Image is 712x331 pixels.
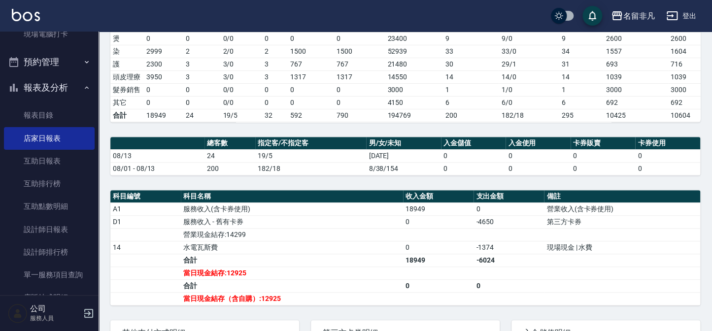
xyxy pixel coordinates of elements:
[110,190,700,305] table: a dense table
[262,83,288,96] td: 0
[604,109,669,122] td: 10425
[4,49,95,75] button: 預約管理
[334,109,385,122] td: 790
[181,215,403,228] td: 服務收入 - 舊有卡券
[110,162,204,175] td: 08/01 - 08/13
[607,6,658,26] button: 名留非凡
[559,70,604,83] td: 14
[474,202,544,215] td: 0
[544,241,700,254] td: 現場現金 | 水費
[12,9,40,21] img: Logo
[8,303,28,323] img: Person
[4,75,95,100] button: 報表及分析
[30,304,80,314] h5: 公司
[474,254,544,266] td: -6024
[110,241,181,254] td: 14
[571,149,636,162] td: 0
[403,279,474,292] td: 0
[334,58,385,70] td: 767
[4,23,95,45] a: 現場電腦打卡
[110,58,144,70] td: 護
[499,58,559,70] td: 29 / 1
[334,32,385,45] td: 0
[385,109,443,122] td: 194769
[183,109,221,122] td: 24
[110,149,204,162] td: 08/13
[403,254,474,266] td: 18949
[181,292,403,305] td: 當日現金結存（含自購）:12925
[181,228,403,241] td: 營業現金結存:14299
[288,32,334,45] td: 0
[604,58,669,70] td: 693
[110,109,144,122] td: 合計
[604,83,669,96] td: 3000
[441,137,506,150] th: 入金儲值
[559,45,604,58] td: 34
[604,32,669,45] td: 2600
[288,83,334,96] td: 0
[220,109,262,122] td: 19/5
[181,202,403,215] td: 服務收入(含卡券使用)
[4,241,95,264] a: 設計師排行榜
[220,70,262,83] td: 3 / 0
[559,32,604,45] td: 9
[110,83,144,96] td: 髮券銷售
[220,45,262,58] td: 2 / 0
[544,190,700,203] th: 備註
[204,149,256,162] td: 24
[288,58,334,70] td: 767
[262,109,288,122] td: 32
[183,58,221,70] td: 3
[506,137,571,150] th: 入金使用
[110,70,144,83] td: 頭皮理療
[366,149,441,162] td: [DATE]
[204,162,256,175] td: 200
[4,286,95,309] a: 店販抽成明細
[662,7,700,25] button: 登出
[255,149,366,162] td: 19/5
[559,109,604,122] td: 295
[183,45,221,58] td: 2
[443,83,499,96] td: 1
[474,215,544,228] td: -4650
[334,83,385,96] td: 0
[144,32,183,45] td: 0
[441,149,506,162] td: 0
[604,70,669,83] td: 1039
[443,32,499,45] td: 9
[635,149,700,162] td: 0
[262,96,288,109] td: 0
[385,58,443,70] td: 21480
[474,279,544,292] td: 0
[183,32,221,45] td: 0
[262,32,288,45] td: 0
[499,70,559,83] td: 14 / 0
[110,137,700,175] table: a dense table
[334,96,385,109] td: 0
[443,58,499,70] td: 30
[181,279,403,292] td: 合計
[110,202,181,215] td: A1
[385,32,443,45] td: 23400
[474,241,544,254] td: -1374
[604,45,669,58] td: 1557
[559,58,604,70] td: 31
[604,96,669,109] td: 692
[110,215,181,228] td: D1
[255,162,366,175] td: 182/18
[582,6,602,26] button: save
[635,137,700,150] th: 卡券使用
[559,83,604,96] td: 1
[334,45,385,58] td: 1500
[144,45,183,58] td: 2999
[4,127,95,150] a: 店家日報表
[443,96,499,109] td: 6
[385,83,443,96] td: 3000
[288,109,334,122] td: 592
[181,254,403,266] td: 合計
[181,241,403,254] td: 水電瓦斯費
[443,109,499,122] td: 200
[635,162,700,175] td: 0
[262,70,288,83] td: 3
[144,83,183,96] td: 0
